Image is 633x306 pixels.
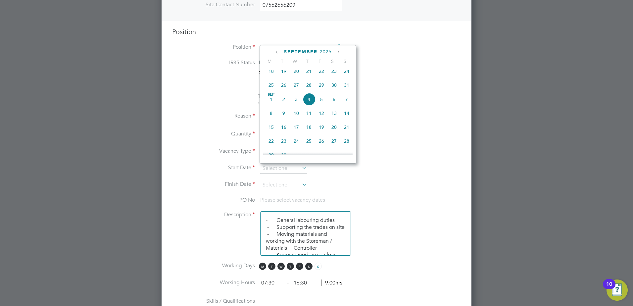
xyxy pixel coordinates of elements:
[172,164,255,171] label: Start Date
[301,58,314,64] span: T
[172,44,255,51] label: Position
[328,135,340,147] span: 27
[265,121,277,133] span: 15
[172,59,255,66] label: IR35 Status
[315,121,328,133] span: 19
[328,107,340,120] span: 13
[340,107,353,120] span: 14
[260,164,307,174] input: Select one
[265,149,277,161] span: 29
[607,280,628,301] button: Open Resource Center, 10 new notifications
[606,284,612,293] div: 10
[172,298,255,305] label: Skills / Qualifications
[290,107,303,120] span: 10
[277,121,290,133] span: 16
[286,280,290,286] span: ‐
[172,279,255,286] label: Working Hours
[287,263,294,270] span: T
[277,135,290,147] span: 23
[340,135,353,147] span: 28
[265,93,277,106] span: 1
[268,263,275,270] span: T
[172,113,255,120] label: Reason
[340,121,353,133] span: 21
[314,58,326,64] span: F
[265,65,277,77] span: 18
[328,121,340,133] span: 20
[258,93,348,105] span: The status determination for this position can be updated after creating the vacancy
[315,263,322,270] span: S
[303,121,315,133] span: 18
[303,107,315,120] span: 11
[340,93,353,106] span: 7
[340,79,353,91] span: 31
[290,79,303,91] span: 27
[260,197,325,203] span: Please select vacancy dates
[315,93,328,106] span: 5
[328,93,340,106] span: 6
[290,65,303,77] span: 20
[320,49,332,55] span: 2025
[290,93,303,106] span: 3
[315,135,328,147] span: 26
[263,58,276,64] span: M
[321,280,342,286] span: 9.00hrs
[328,79,340,91] span: 30
[172,197,255,204] label: PO No
[340,65,353,77] span: 24
[265,93,277,96] span: Sep
[284,49,317,55] span: September
[305,263,313,270] span: S
[303,79,315,91] span: 28
[172,148,255,155] label: Vacancy Type
[277,107,290,120] span: 9
[328,65,340,77] span: 23
[315,79,328,91] span: 29
[291,277,317,289] input: 17:00
[172,262,255,269] label: Working Days
[315,107,328,120] span: 12
[259,263,266,270] span: M
[259,70,319,75] strong: Status Determination Statement
[296,263,303,270] span: F
[303,65,315,77] span: 21
[265,107,277,120] span: 8
[303,135,315,147] span: 25
[277,93,290,106] span: 2
[265,135,277,147] span: 22
[290,135,303,147] span: 24
[260,43,342,53] input: Search for...
[172,27,461,36] h3: Position
[277,149,290,161] span: 30
[276,58,288,64] span: T
[303,93,315,106] span: 4
[277,263,285,270] span: W
[277,65,290,77] span: 19
[277,79,290,91] span: 26
[172,1,255,8] label: Site Contact Number
[259,277,284,289] input: 08:00
[339,58,351,64] span: S
[315,65,328,77] span: 22
[172,130,255,137] label: Quantity
[290,121,303,133] span: 17
[172,211,255,218] label: Description
[288,58,301,64] span: W
[260,180,307,190] input: Select one
[326,58,339,64] span: S
[172,181,255,188] label: Finish Date
[259,59,285,66] span: Inside IR35
[265,79,277,91] span: 25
